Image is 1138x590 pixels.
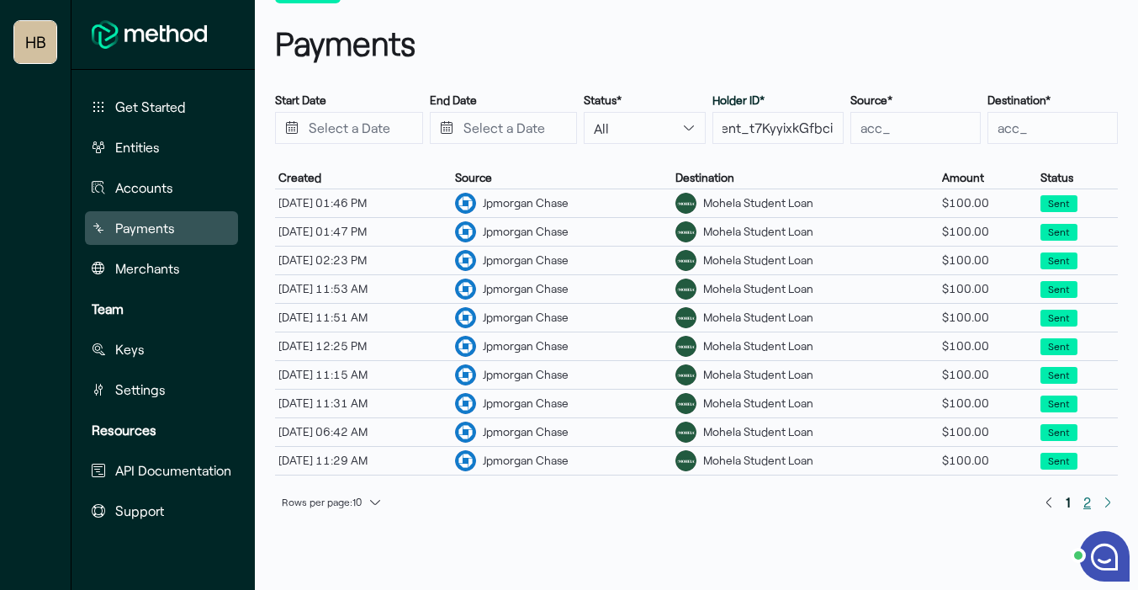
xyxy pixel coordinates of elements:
tr: [DATE] 11:53 AMJpmorgan ChaseMohela Student Loan$100.00Sent [275,275,1118,304]
div: $100.00 [939,249,1038,271]
div: Mohela Student Loan [703,395,813,412]
div: [DATE] 11:29 AM [275,449,452,471]
div: Mohela Student Loan [703,194,813,212]
div: $100.00 [939,421,1038,443]
span: Accounts [115,178,173,198]
div: Jpmorgan Chase [483,252,569,269]
div: $100.00 [939,449,1038,471]
div: Bank [455,364,476,385]
div: [DATE] 01:46 PM [275,192,452,214]
span: Sent [1040,367,1077,384]
input: acc_ [850,112,981,144]
button: Entities [85,130,238,164]
tr: [DATE] 01:47 PMJpmorgan ChaseMohela Student Loan$100.00Sent [275,218,1118,247]
div: Bank [455,279,476,300]
input: Press the down key to open a popover containing a calendar. [275,112,423,144]
div: Jpmorgan Chase [483,423,569,441]
div: Highway Benefits [14,21,56,63]
div: Mohela Student Loan [703,366,813,384]
label: End Date [430,93,477,108]
span: Keys [115,339,145,359]
span: Sent [1048,454,1070,469]
strong: Team [92,300,124,316]
span: Sent [1048,196,1070,211]
div: Jpmorgan Chase [483,395,569,412]
div: Bank [675,450,696,471]
div: [DATE] 02:23 PM [275,249,452,271]
tr: [DATE] 11:31 AMJpmorgan ChaseMohela Student Loan$100.00Sent [275,390,1118,418]
span: Merchants [115,258,180,279]
div: Bank [675,393,696,414]
div: Mohela Student Loan [703,452,813,470]
span: Amount [942,170,984,185]
tr: [DATE] 02:23 PMJpmorgan ChaseMohela Student Loan$100.00Sent [275,247,1118,275]
span: Sent [1040,310,1077,327]
span: Sent [1048,368,1070,383]
button: Page 1 of 2 [1059,489,1077,516]
span: Destination [675,170,734,185]
div: [DATE] 11:31 AM [275,392,452,414]
span: Resources [92,420,156,440]
div: Mohela Student Loan [703,280,813,298]
div: Jpmorgan Chase [483,309,569,327]
span: Sent [1048,282,1070,297]
div: [DATE] 11:15 AM [275,364,452,385]
div: Mohela Student Loan [703,252,813,269]
img: MethodFi Logo [92,20,207,49]
span: Sent [1040,281,1077,298]
span: Sent [1040,396,1077,412]
div: Jpmorgan Chase [483,366,569,384]
span: Source [455,170,492,185]
div: Bank [455,193,476,214]
span: Sent [1048,425,1070,440]
button: Keys [85,332,238,366]
div: Mohela Student Loan [703,338,813,355]
span: Settings [115,380,166,400]
button: Get Started [85,90,238,124]
tr: [DATE] 12:25 PMJpmorgan ChaseMohela Student Loan$100.00Sent [275,332,1118,361]
input: Press the down key to open a popover containing a calendar. [430,112,578,144]
div: Bank [675,221,696,242]
tr: [DATE] 11:51 AMJpmorgan ChaseMohela Student Loan$100.00Sent [275,304,1118,332]
span: Sent [1048,253,1070,268]
div: Jpmorgan Chase [483,194,569,212]
div: Bank [675,422,696,443]
div: $100.00 [939,335,1038,357]
div: [DATE] 12:25 PM [275,335,452,357]
span: 2 [1083,491,1091,513]
div: Mohela Student Loan [703,223,813,241]
span: Sent [1040,453,1077,470]
div: Bank [455,250,476,271]
button: Accounts [85,171,238,205]
div: Bank [455,422,476,443]
div: $100.00 [939,278,1038,300]
div: Bank [455,307,476,328]
button: Rows per page:10 [275,492,389,513]
div: [DATE] 06:42 AM [275,421,452,443]
span: Get Started [115,97,186,117]
span: Rows per page : 10 [282,491,362,513]
div: Bank [455,393,476,414]
tr: [DATE] 01:46 PMJpmorgan ChaseMohela Student Loan$100.00Sent [275,189,1118,218]
span: HB [25,25,46,59]
input: acc_ [987,112,1118,144]
span: Sent [1048,396,1070,412]
button: Support [85,494,238,528]
span: Sent [1048,225,1070,240]
div: Bank [455,336,476,357]
span: Sent [1040,252,1077,269]
button: Previous page [1039,492,1059,513]
div: $100.00 [939,192,1038,214]
div: Jpmorgan Chase [483,280,569,298]
div: Bank [675,193,696,214]
div: $100.00 [939,221,1038,242]
div: Bank [675,336,696,357]
span: 1 [1066,491,1070,513]
span: Sent [1040,195,1077,212]
input: ent_ [712,112,843,144]
span: Payments [115,218,175,238]
label: Destination* [987,93,1051,108]
span: Entities [115,137,160,157]
tr: [DATE] 11:29 AMJpmorgan ChaseMohela Student Loan$100.00Sent [275,447,1118,476]
div: Jpmorgan Chase [483,452,569,470]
